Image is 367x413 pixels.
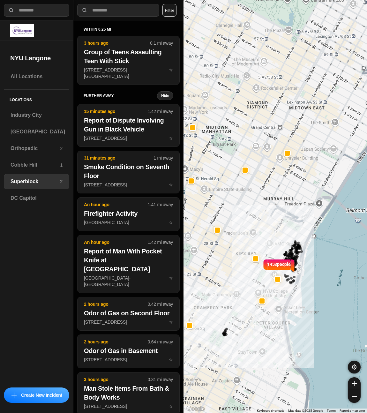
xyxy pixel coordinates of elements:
[84,219,173,226] p: [GEOGRAPHIC_DATA]
[60,178,63,185] p: 2
[348,390,361,403] button: zoom-out
[169,404,173,409] span: star
[148,376,173,383] p: 0.31 mi away
[11,393,17,398] img: icon
[84,239,148,245] p: An hour ago
[4,108,69,123] a: Industry City
[77,275,180,281] a: An hour ago1.42 mi awayReport of Man With Pocket Knife at [GEOGRAPHIC_DATA][GEOGRAPHIC_DATA]-[GEO...
[157,91,173,100] button: Hide
[21,392,62,398] p: Create New Incident
[185,405,206,413] a: Open this area in Google Maps (opens a new window)
[77,403,180,409] a: 3 hours ago0.31 mi awayMan Stole Items From Bath & Body Works[STREET_ADDRESS]star
[84,339,148,345] p: 2 hours ago
[169,357,173,362] span: star
[10,24,34,37] img: logo
[154,155,173,161] p: 1 mi away
[81,7,88,13] img: search
[84,108,148,115] p: 15 minutes ago
[4,124,69,139] a: [GEOGRAPHIC_DATA]
[4,157,69,173] a: Cobble Hill1
[84,357,173,363] p: [STREET_ADDRESS]
[257,409,284,413] button: Keyboard shortcuts
[84,116,173,134] h2: Report of Dispute Involving Gun in Black Vehicle
[60,162,63,168] p: 1
[77,182,180,187] a: 31 minutes ago1 mi awaySmoke Condition on Seventh Floor[STREET_ADDRESS]star
[84,182,173,188] p: [STREET_ADDRESS]
[4,141,69,156] a: Orthopedic2
[169,319,173,325] span: star
[169,220,173,225] span: star
[77,319,180,325] a: 2 hours ago0.42 mi awayOdor of Gas on Second Floor[STREET_ADDRESS]star
[352,381,357,386] img: zoom-in
[84,209,173,218] h2: Firefighter Activity
[77,135,180,141] a: 15 minutes ago1.42 mi awayReport of Dispute Involving Gun in Black Vehicle[STREET_ADDRESS]star
[161,93,169,98] small: Hide
[169,182,173,187] span: star
[352,394,357,399] img: zoom-out
[10,54,63,63] h2: NYU Langone
[150,40,173,46] p: 0.1 mi away
[11,194,63,202] h3: DC Capitol
[185,405,206,413] img: Google
[11,178,60,185] h3: Superblock
[84,319,173,325] p: [STREET_ADDRESS]
[84,93,157,98] h5: further away
[148,239,173,245] p: 1.42 mi away
[84,162,173,180] h2: Smoke Condition on Seventh Floor
[290,259,295,273] img: notch
[77,36,180,85] button: 3 hours ago0.1 mi awayGroup of Teens Assaulting Teen With Stick[STREET_ADDRESS][GEOGRAPHIC_DATA]star
[267,261,291,275] p: 1453 people
[148,339,173,345] p: 0.64 mi away
[262,259,267,273] img: notch
[84,346,173,355] h2: Odor of Gas in Basement
[84,384,173,402] h2: Man Stole Items From Bath & Body Works
[148,201,173,208] p: 1.41 mi away
[11,128,65,136] h3: [GEOGRAPHIC_DATA]
[84,155,154,161] p: 31 minutes ago
[84,275,173,288] p: [GEOGRAPHIC_DATA]-[GEOGRAPHIC_DATA]
[4,387,69,403] button: iconCreate New Incident
[77,357,180,362] a: 2 hours ago0.64 mi awayOdor of Gas in Basement[STREET_ADDRESS]star
[84,40,150,46] p: 3 hours ago
[169,275,173,281] span: star
[77,297,180,331] button: 2 hours ago0.42 mi awayOdor of Gas on Second Floor[STREET_ADDRESS]star
[84,201,148,208] p: An hour ago
[77,151,180,193] button: 31 minutes ago1 mi awaySmoke Condition on Seventh Floor[STREET_ADDRESS]star
[11,145,60,152] h3: Orthopedic
[77,235,180,293] button: An hour ago1.42 mi awayReport of Man With Pocket Knife at [GEOGRAPHIC_DATA][GEOGRAPHIC_DATA]-[GEO...
[11,111,63,119] h3: Industry City
[340,409,365,412] a: Report a map error
[77,334,180,368] button: 2 hours ago0.64 mi awayOdor of Gas in Basement[STREET_ADDRESS]star
[4,90,69,108] h5: Locations
[84,135,173,141] p: [STREET_ADDRESS]
[148,108,173,115] p: 1.42 mi away
[84,403,173,409] p: [STREET_ADDRESS]
[148,301,173,307] p: 0.42 mi away
[169,67,173,72] span: star
[162,4,176,17] button: Filter
[351,364,357,370] img: recenter
[84,309,173,318] h2: Odor of Gas on Second Floor
[11,161,60,169] h3: Cobble Hill
[84,27,173,32] h5: within 0.25 mi
[77,220,180,225] a: An hour ago1.41 mi awayFirefighter Activity[GEOGRAPHIC_DATA]star
[84,48,173,65] h2: Group of Teens Assaulting Teen With Stick
[77,197,180,231] button: An hour ago1.41 mi awayFirefighter Activity[GEOGRAPHIC_DATA]star
[11,73,63,80] h3: All Locations
[84,67,173,79] p: [STREET_ADDRESS][GEOGRAPHIC_DATA]
[84,247,173,274] h2: Report of Man With Pocket Knife at [GEOGRAPHIC_DATA]
[4,174,69,189] a: Superblock2
[327,409,336,412] a: Terms (opens in new tab)
[348,361,361,373] button: recenter
[169,136,173,141] span: star
[348,377,361,390] button: zoom-in
[77,67,180,72] a: 3 hours ago0.1 mi awayGroup of Teens Assaulting Teen With Stick[STREET_ADDRESS][GEOGRAPHIC_DATA]star
[84,376,148,383] p: 3 hours ago
[288,409,323,412] span: Map data ©2025 Google
[4,191,69,206] a: DC Capitol
[4,69,69,84] a: All Locations
[77,104,180,147] button: 15 minutes ago1.42 mi awayReport of Dispute Involving Gun in Black Vehicle[STREET_ADDRESS]star
[60,145,63,152] p: 2
[8,7,14,13] img: search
